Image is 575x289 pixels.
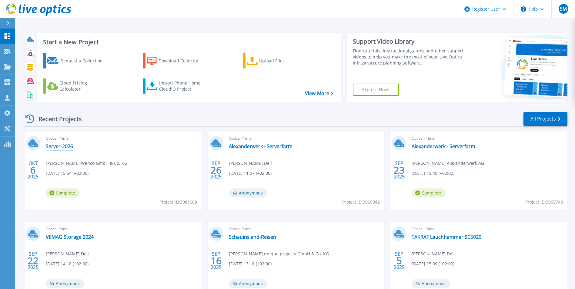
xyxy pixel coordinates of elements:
span: [DATE] 13:16 (+02:00) [229,261,272,267]
div: Recent Projects [23,111,90,126]
span: [DATE] 15:40 (+02:00) [412,170,454,177]
span: 23 [394,168,405,173]
div: SEP 2025 [210,159,222,181]
span: Optical Prime [229,226,381,232]
span: Optical Prime [412,135,564,142]
span: [PERSON_NAME] , Dell [412,251,455,257]
a: Upload Files [243,53,310,68]
a: All Projects [523,112,567,126]
span: 22 [28,258,38,263]
span: [PERSON_NAME] , unique projects GmbH & Co. KG [229,251,329,257]
span: Project ID: 3069942 [342,199,380,205]
span: SM [560,6,567,11]
a: Cloud Pricing Calculator [43,78,111,94]
div: SEP 2025 [210,250,222,272]
span: 5 [396,258,402,263]
a: Request a Collection [43,53,111,68]
div: Import Phone Home CloudIQ Project [159,80,206,92]
a: View More [305,91,333,96]
span: 26 [211,168,222,173]
span: Optical Prime [229,135,381,142]
a: Alexanderwerk - Serverfarm [412,143,475,149]
a: Download Collector [143,53,210,68]
div: Download Collector [159,55,207,67]
a: TAKRAF Lauchhammer SC5020 [412,234,481,240]
div: SEP 2025 [393,250,405,272]
span: Project ID: 3065748 [525,199,563,205]
div: SEP 2025 [27,250,39,272]
a: VEMAG Storage 2024 [46,234,94,240]
span: 16 [211,258,222,263]
span: [PERSON_NAME] , Dell [46,251,89,257]
span: Optical Prime [46,135,198,142]
span: [PERSON_NAME] , Wenco GmbH & Co. KG [46,160,127,167]
span: Optical Prime [412,226,564,232]
span: [DATE] 11:07 (+02:00) [229,170,272,177]
div: OKT 2025 [27,159,39,181]
span: [PERSON_NAME] , Dell [229,160,272,167]
span: [PERSON_NAME] , Alexanderwerk AG [412,160,484,167]
span: [DATE] 15:09 (+02:00) [412,261,454,267]
h3: Start a New Project [43,39,333,45]
span: Anonymous [229,188,267,198]
span: Project ID: 3081608 [159,199,197,205]
a: Server-2026 [46,143,73,149]
span: Optical Prime [46,226,198,232]
div: Find tutorials, instructional guides and other support videos to help you make the most of your L... [353,48,465,66]
a: Explore Now! [353,84,399,96]
span: [DATE] 15:54 (+02:00) [46,170,89,177]
span: Anonymous [229,279,267,288]
span: Anonymous [412,279,450,288]
div: Support Video Library [353,38,465,45]
div: Upload Files [259,55,308,67]
span: Anonymous [46,279,84,288]
div: SEP 2025 [393,159,405,181]
span: 6 [30,168,36,173]
a: Alexanderwerk - Serverfarm [229,143,293,149]
div: Request a Collection [60,55,109,67]
span: Complete [46,188,80,198]
span: Complete [412,188,446,198]
div: Cloud Pricing Calculator [59,80,108,92]
a: Schauinsland-Reisen [229,234,276,240]
span: [DATE] 14:10 (+02:00) [46,261,89,267]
